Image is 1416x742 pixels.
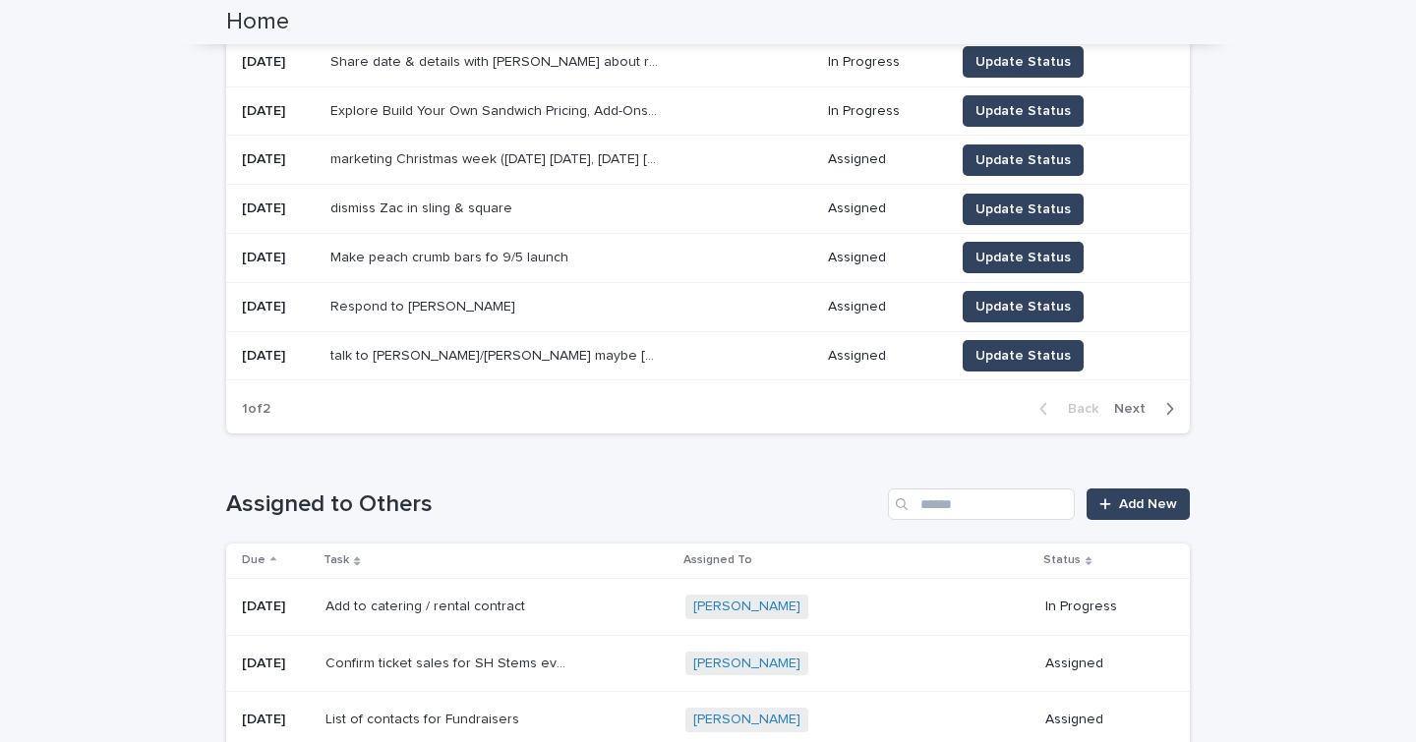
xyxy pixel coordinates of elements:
[226,385,286,433] p: 1 of 2
[963,242,1084,273] button: Update Status
[888,488,1075,520] input: Search
[226,185,1190,234] tr: [DATE]dismiss Zac in sling & squaredismiss Zac in sling & square AssignedUpdate Status
[242,599,310,615] p: [DATE]
[975,297,1071,316] span: Update Status
[975,52,1071,72] span: Update Status
[683,549,752,571] p: Assigned To
[975,346,1071,366] span: Update Status
[226,37,1190,86] tr: [DATE]Share date & details with [PERSON_NAME] about removal of the small cup sizeShare date & det...
[242,54,315,71] p: [DATE]
[963,340,1084,371] button: Update Status
[325,652,575,672] p: Confirm ticket sales for SH Stems event
[242,656,310,672] p: [DATE]
[963,144,1084,176] button: Update Status
[828,200,939,217] p: Assigned
[325,708,523,728] p: List of contacts for Fundraisers
[1106,400,1190,418] button: Next
[330,197,516,217] p: dismiss Zac in sling & square
[226,86,1190,136] tr: [DATE]Explore Build Your Own Sandwich Pricing, Add-Ons, etc.Explore Build Your Own Sandwich Prici...
[242,549,265,571] p: Due
[693,656,800,672] a: [PERSON_NAME]
[226,635,1190,692] tr: [DATE]Confirm ticket sales for SH Stems eventConfirm ticket sales for SH Stems event [PERSON_NAME...
[330,246,572,266] p: Make peach crumb bars fo 9/5 launch
[1043,549,1081,571] p: Status
[1119,497,1177,511] span: Add New
[975,200,1071,219] span: Update Status
[1114,402,1157,416] span: Next
[828,54,939,71] p: In Progress
[1087,488,1190,520] a: Add New
[975,150,1071,170] span: Update Status
[828,348,939,365] p: Assigned
[963,194,1084,225] button: Update Status
[330,295,519,315] p: Respond to [PERSON_NAME]
[242,348,315,365] p: [DATE]
[828,299,939,315] p: Assigned
[828,103,939,120] p: In Progress
[226,233,1190,282] tr: [DATE]Make peach crumb bars fo 9/5 launchMake peach crumb bars fo 9/5 launch AssignedUpdate Status
[226,331,1190,380] tr: [DATE]talk to [PERSON_NAME]/[PERSON_NAME] maybe [PERSON_NAME] about participating in the Bargersv...
[325,595,529,615] p: Add to catering / rental contract
[828,151,939,168] p: Assigned
[226,490,880,519] h1: Assigned to Others
[226,8,289,36] h2: Home
[242,200,315,217] p: [DATE]
[975,248,1071,267] span: Update Status
[242,712,310,728] p: [DATE]
[963,46,1084,78] button: Update Status
[693,712,800,728] a: [PERSON_NAME]
[324,549,349,571] p: Task
[226,282,1190,331] tr: [DATE]Respond to [PERSON_NAME]Respond to [PERSON_NAME] AssignedUpdate Status
[1045,599,1158,615] p: In Progress
[693,599,800,615] a: [PERSON_NAME]
[1056,402,1098,416] span: Back
[330,99,662,120] p: Explore Build Your Own Sandwich Pricing, Add-Ons, etc.
[226,578,1190,635] tr: [DATE]Add to catering / rental contractAdd to catering / rental contract [PERSON_NAME] In Progress
[963,291,1084,322] button: Update Status
[1045,656,1158,672] p: Assigned
[226,136,1190,185] tr: [DATE]marketing Christmas week ([DATE] [DATE], [DATE] [DATE])marketing Christmas week ([DATE] [DA...
[330,344,662,365] p: talk to Hannah/Patty maybe Amanda about participating in the Bargersville Harvenst moon Fall Fest...
[975,101,1071,121] span: Update Status
[242,103,315,120] p: [DATE]
[242,299,315,315] p: [DATE]
[1024,400,1106,418] button: Back
[242,151,315,168] p: [DATE]
[963,95,1084,127] button: Update Status
[1045,712,1158,728] p: Assigned
[330,50,662,71] p: Share date & details with Courtney about removal of the small cup size
[242,250,315,266] p: [DATE]
[330,147,662,168] p: marketing Christmas week (Christmas Eve Wednesday, Christmas Day Thursday)
[828,250,939,266] p: Assigned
